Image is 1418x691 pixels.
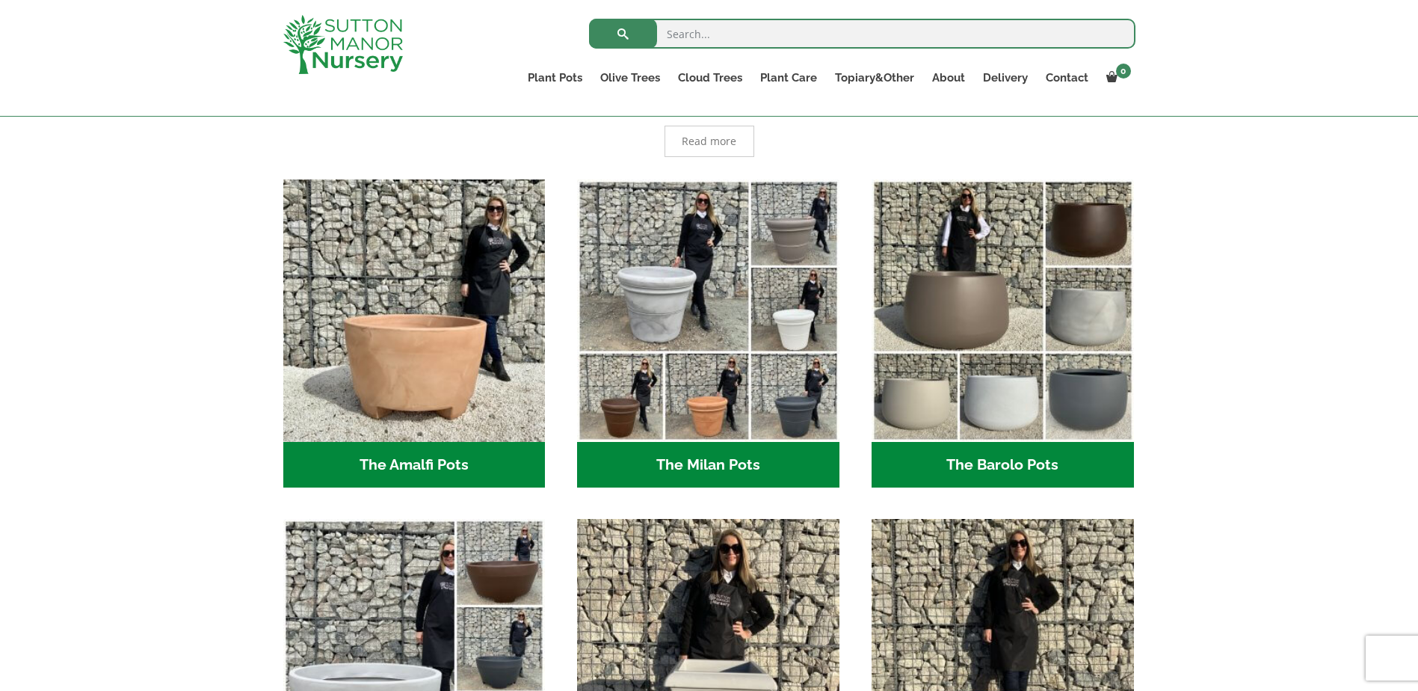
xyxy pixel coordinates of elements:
[923,67,974,88] a: About
[283,179,546,442] img: The Amalfi Pots
[591,67,669,88] a: Olive Trees
[577,179,839,442] img: The Milan Pots
[283,179,546,488] a: Visit product category The Amalfi Pots
[682,136,736,147] span: Read more
[283,442,546,488] h2: The Amalfi Pots
[872,442,1134,488] h2: The Barolo Pots
[751,67,826,88] a: Plant Care
[577,442,839,488] h2: The Milan Pots
[872,179,1134,442] img: The Barolo Pots
[283,15,403,74] img: logo
[1116,64,1131,79] span: 0
[519,67,591,88] a: Plant Pots
[872,179,1134,488] a: Visit product category The Barolo Pots
[589,19,1135,49] input: Search...
[974,67,1037,88] a: Delivery
[1097,67,1135,88] a: 0
[1037,67,1097,88] a: Contact
[577,179,839,488] a: Visit product category The Milan Pots
[669,67,751,88] a: Cloud Trees
[826,67,923,88] a: Topiary&Other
